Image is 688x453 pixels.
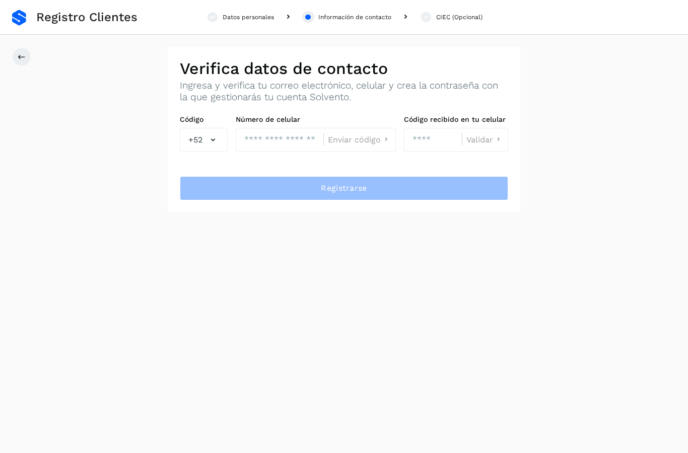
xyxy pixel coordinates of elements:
[180,115,228,124] label: Código
[328,134,391,145] button: Enviar código
[328,136,381,144] span: Enviar código
[188,134,202,146] span: +52
[36,10,137,25] span: Registro Clientes
[180,176,508,200] button: Registrarse
[180,80,508,103] p: Ingresa y verifica tu correo electrónico, celular y crea la contraseña con la que gestionarás tu ...
[236,115,396,124] label: Número de celular
[466,136,493,144] span: Validar
[318,13,391,22] div: Información de contacto
[321,183,367,194] span: Registrarse
[223,13,274,22] div: Datos personales
[466,134,504,145] button: Validar
[180,59,508,78] h2: Verifica datos de contacto
[404,115,508,124] label: Código recibido en tu celular
[436,13,483,22] div: CIEC (Opcional)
